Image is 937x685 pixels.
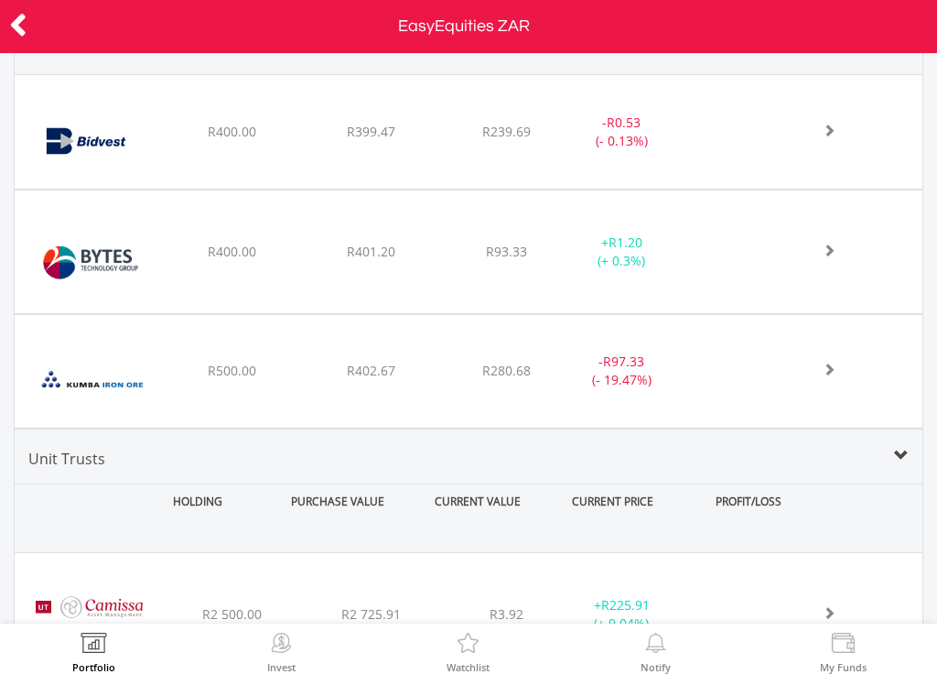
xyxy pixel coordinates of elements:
span: R399.47 [347,123,395,140]
span: R0.53 [607,114,641,131]
div: - (- 0.13%) [560,114,683,150]
span: Unit Trusts [28,449,105,469]
img: View Notifications [641,633,670,658]
label: Watchlist [447,662,490,672]
label: Portfolio [72,662,115,672]
div: CURRENT VALUE [410,484,546,518]
span: R500.00 [208,362,256,379]
img: UT.ZA.KIECB.png [24,576,160,671]
a: Invest [267,633,296,672]
div: + (+ 0.3%) [560,234,683,270]
a: My Funds [820,633,867,672]
span: R239.69 [482,123,531,140]
div: - (- 19.47%) [560,353,683,389]
div: + (+ 9.04%) [560,596,683,633]
span: R280.68 [482,362,531,379]
span: R401.20 [347,243,395,260]
span: R225.91 [601,596,650,614]
img: EQU.ZA.BVT.png [24,98,160,183]
span: R2 500.00 [202,605,262,623]
span: R3.92 [490,605,523,623]
a: Portfolio [72,633,115,672]
span: R97.33 [603,353,644,370]
img: View Funds [829,633,857,658]
div: PURCHASE VALUE [270,484,406,518]
div: PROFIT/LOSS [680,484,816,518]
div: HOLDING [121,484,266,518]
label: Invest [267,662,296,672]
span: R402.67 [347,362,395,379]
a: Notify [641,633,671,672]
img: View Portfolio [80,633,108,658]
span: R400.00 [208,123,256,140]
span: R1.20 [609,234,642,251]
img: Invest Now [267,633,296,658]
span: R93.33 [486,243,527,260]
div: CURRENT PRICE [549,484,676,518]
label: Notify [641,662,671,672]
img: EQU.ZA.BYI.png [24,213,160,309]
a: Watchlist [447,633,490,672]
img: EQU.ZA.KIO.png [24,338,160,423]
span: R400.00 [208,243,256,260]
span: R2 725.91 [341,605,401,623]
label: My Funds [820,662,867,672]
img: Watchlist [454,633,482,658]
